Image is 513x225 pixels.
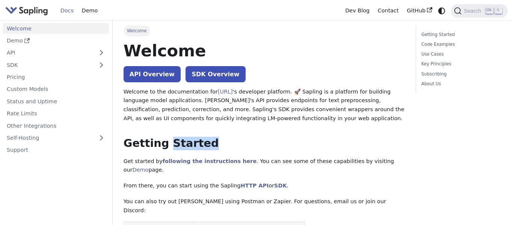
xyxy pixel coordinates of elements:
[3,133,109,143] a: Self-Hosting
[3,59,94,70] a: SDK
[3,145,109,156] a: Support
[421,41,499,48] a: Code Examples
[94,59,109,70] button: Expand sidebar category 'SDK'
[241,183,269,189] a: HTTP API
[421,51,499,58] a: Use Cases
[124,181,405,190] p: From there, you can start using the Sapling or .
[436,5,447,16] button: Switch between dark and light mode (currently system mode)
[374,5,403,17] a: Contact
[3,108,109,119] a: Rate Limits
[3,35,109,46] a: Demo
[341,5,373,17] a: Dev Blog
[3,72,109,83] a: Pricing
[56,5,78,17] a: Docs
[124,26,405,36] nav: Breadcrumbs
[124,41,405,61] h1: Welcome
[124,157,405,175] p: Get started by . You can see some of these capabilities by visiting our page.
[3,23,109,34] a: Welcome
[421,71,499,78] a: Subscribing
[124,197,405,215] p: You can also try out [PERSON_NAME] using Postman or Zapier. For questions, email us or join our D...
[3,96,109,107] a: Status and Uptime
[218,89,233,95] a: [URL]
[124,88,405,123] p: Welcome to the documentation for 's developer platform. 🚀 Sapling is a platform for building lang...
[451,4,507,18] button: Search (Ctrl+K)
[124,66,181,82] a: API Overview
[3,47,94,58] a: API
[421,31,499,38] a: Getting Started
[186,66,245,82] a: SDK Overview
[163,158,256,164] a: following the instructions here
[403,5,436,17] a: GitHub
[462,8,486,14] span: Search
[495,7,502,14] kbd: K
[3,120,109,131] a: Other Integrations
[5,5,51,16] a: Sapling.ai
[133,167,149,173] a: Demo
[94,47,109,58] button: Expand sidebar category 'API'
[274,183,287,189] a: SDK
[421,60,499,68] a: Key Principles
[5,5,48,16] img: Sapling.ai
[421,80,499,88] a: About Us
[124,26,150,36] span: Welcome
[124,137,405,150] h2: Getting Started
[3,84,109,95] a: Custom Models
[78,5,102,17] a: Demo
